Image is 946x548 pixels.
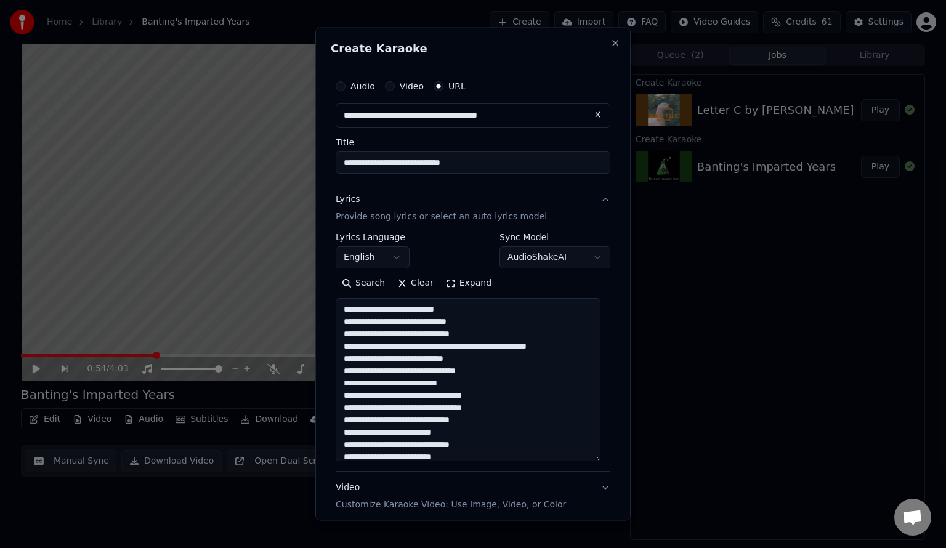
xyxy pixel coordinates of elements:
[336,138,610,147] label: Title
[336,481,566,510] div: Video
[391,273,440,292] button: Clear
[499,232,610,241] label: Sync Model
[336,210,547,222] p: Provide song lyrics or select an auto lyrics model
[336,183,610,233] button: LyricsProvide song lyrics or select an auto lyrics model
[448,82,466,91] label: URL
[350,82,375,91] label: Audio
[336,471,610,520] button: VideoCustomize Karaoke Video: Use Image, Video, or Color
[440,273,498,292] button: Expand
[400,82,424,91] label: Video
[331,43,615,54] h2: Create Karaoke
[336,273,391,292] button: Search
[336,193,360,206] div: Lyrics
[336,232,410,241] label: Lyrics Language
[336,232,610,470] div: LyricsProvide song lyrics or select an auto lyrics model
[336,498,566,510] p: Customize Karaoke Video: Use Image, Video, or Color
